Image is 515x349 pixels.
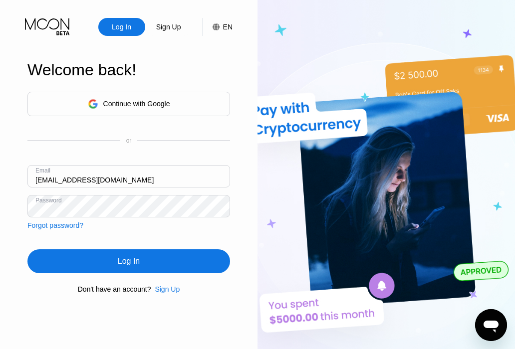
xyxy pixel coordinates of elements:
div: Log In [111,22,132,32]
div: Sign Up [155,22,182,32]
div: Email [35,167,50,174]
div: Password [35,197,62,204]
div: Sign Up [145,18,192,36]
div: Log In [27,249,230,273]
div: Welcome back! [27,61,230,79]
div: Continue with Google [103,100,170,108]
div: EN [202,18,233,36]
div: Log In [98,18,145,36]
div: Sign Up [155,285,180,293]
div: EN [223,23,233,31]
div: Forgot password? [27,221,83,229]
div: or [126,137,132,144]
div: Log In [118,256,140,266]
div: Sign Up [151,285,180,293]
div: Continue with Google [27,92,230,116]
iframe: Button to launch messaging window [475,309,507,341]
div: Don't have an account? [78,285,151,293]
